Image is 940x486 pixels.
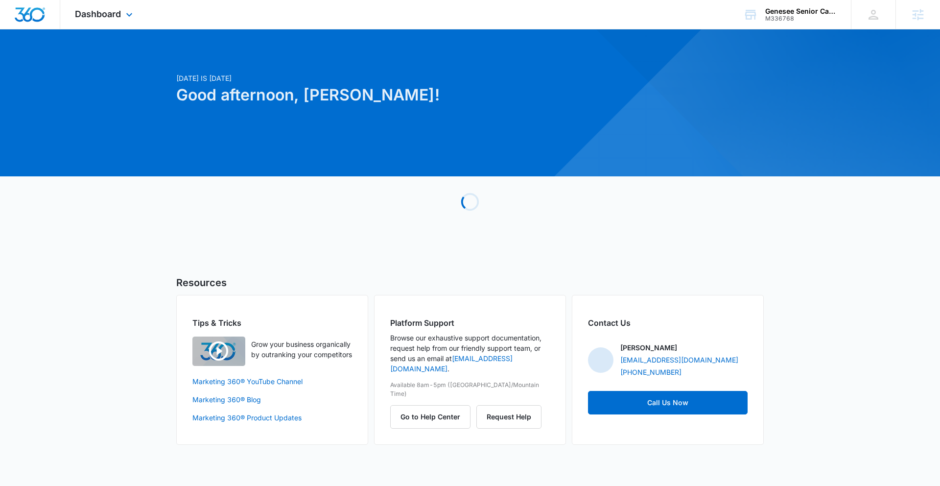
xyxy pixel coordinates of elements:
[620,367,681,377] a: [PHONE_NUMBER]
[588,347,613,373] img: Madison Hocknell
[620,342,677,353] p: [PERSON_NAME]
[620,355,738,365] a: [EMAIL_ADDRESS][DOMAIN_NAME]
[251,339,352,360] p: Grow your business organically by outranking your competitors
[390,317,550,329] h2: Platform Support
[192,337,245,366] img: Quick Overview Video
[176,73,564,83] p: [DATE] is [DATE]
[192,413,352,423] a: Marketing 360® Product Updates
[390,413,476,421] a: Go to Help Center
[588,391,748,414] a: Call Us Now
[390,405,470,429] button: Go to Help Center
[390,381,550,398] p: Available 8am-5pm ([GEOGRAPHIC_DATA]/Mountain Time)
[192,376,352,387] a: Marketing 360® YouTube Channel
[588,317,748,329] h2: Contact Us
[765,7,837,15] div: account name
[476,405,541,429] button: Request Help
[75,9,121,19] span: Dashboard
[390,333,550,374] p: Browse our exhaustive support documentation, request help from our friendly support team, or send...
[765,15,837,22] div: account id
[192,317,352,329] h2: Tips & Tricks
[176,83,564,107] h1: Good afternoon, [PERSON_NAME]!
[192,394,352,405] a: Marketing 360® Blog
[476,413,541,421] a: Request Help
[176,275,764,290] h5: Resources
